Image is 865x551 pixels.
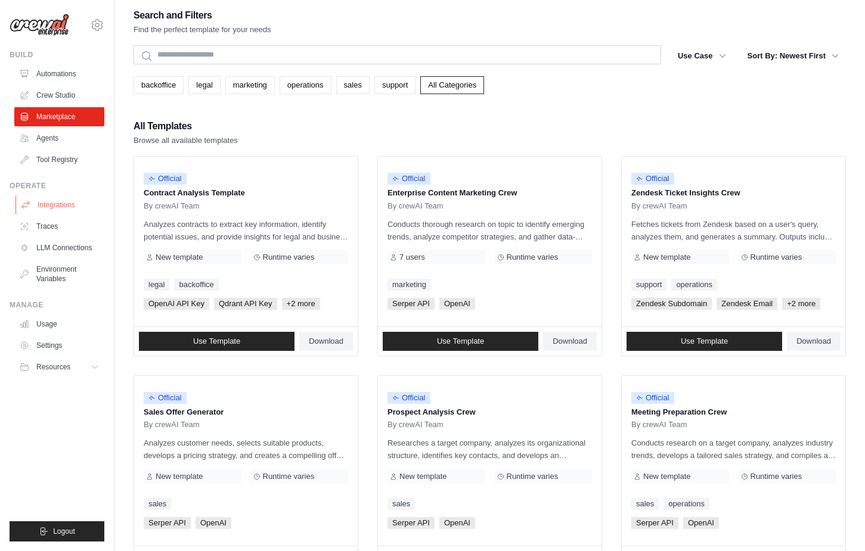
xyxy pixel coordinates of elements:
[631,279,666,291] a: support
[144,187,348,199] p: Contract Analysis Template
[507,253,559,262] span: Runtime varies
[387,173,430,185] span: Official
[280,76,331,94] a: operations
[643,253,690,262] span: New template
[174,279,218,291] a: backoffice
[631,218,836,243] p: Fetches tickets from Zendesk based on a user's query, analyzes them, and generates a summary. Out...
[225,76,275,94] a: marketing
[196,517,231,529] span: OpenAI
[787,332,841,351] a: Download
[14,357,104,376] button: Resources
[144,173,187,185] span: Official
[383,332,538,351] a: Use Template
[631,201,687,211] span: By crewAI Team
[193,337,240,346] span: Use Template
[14,64,104,83] a: Automations
[631,406,836,418] p: Meeting Preparation Crew
[631,173,674,185] span: Official
[144,517,191,529] span: Serper API
[543,332,597,351] a: Download
[399,472,447,481] span: New template
[751,472,802,481] span: Runtime varies
[263,253,315,262] span: Runtime varies
[10,14,69,36] img: Logo
[717,298,777,310] span: Zendesk Email
[671,279,717,291] a: operations
[14,315,104,334] a: Usage
[14,217,104,236] a: Traces
[631,420,687,429] span: By crewAI Team
[439,298,475,310] span: OpenAI
[14,336,104,355] a: Settings
[309,337,343,346] span: Download
[437,337,484,346] span: Use Template
[10,521,104,541] button: Logout
[683,517,719,529] span: OpenAI
[399,253,425,262] span: 7 users
[631,517,678,529] span: Serper API
[36,362,70,372] span: Resources
[144,392,187,404] span: Official
[299,332,353,351] a: Download
[134,76,184,94] a: backoffice
[14,86,104,105] a: Crew Studio
[553,337,587,346] span: Download
[134,135,238,147] p: Browse all available templates
[796,337,831,346] span: Download
[420,76,484,94] a: All Categories
[681,337,728,346] span: Use Template
[374,76,416,94] a: support
[336,76,370,94] a: sales
[387,218,592,243] p: Conducts thorough research on topic to identify emerging trends, analyze competitor strategies, a...
[144,218,348,243] p: Analyzes contracts to extract key information, identify potential issues, and provide insights fo...
[263,472,315,481] span: Runtime varies
[387,517,435,529] span: Serper API
[631,187,836,199] p: Zendesk Ticket Insights Crew
[134,118,238,135] h2: All Templates
[10,50,104,60] div: Build
[282,298,320,310] span: +2 more
[507,472,559,481] span: Runtime varies
[10,300,104,310] div: Manage
[134,7,271,24] h2: Search and Filters
[214,298,277,310] span: Qdrant API Key
[631,437,836,462] p: Conducts research on a target company, analyzes industry trends, develops a tailored sales strate...
[387,279,431,291] a: marketing
[134,24,271,36] p: Find the perfect template for your needs
[10,181,104,191] div: Operate
[14,107,104,126] a: Marketplace
[664,498,709,510] a: operations
[144,298,209,310] span: OpenAI API Key
[144,201,200,211] span: By crewAI Team
[643,472,690,481] span: New template
[782,298,820,310] span: +2 more
[156,472,203,481] span: New template
[139,332,294,351] a: Use Template
[156,253,203,262] span: New template
[144,498,171,510] a: sales
[14,260,104,288] a: Environment Variables
[14,129,104,148] a: Agents
[144,420,200,429] span: By crewAI Team
[53,527,75,536] span: Logout
[15,195,106,214] a: Integrations
[631,298,712,310] span: Zendesk Subdomain
[439,517,475,529] span: OpenAI
[627,332,782,351] a: Use Template
[144,406,348,418] p: Sales Offer Generator
[387,298,435,310] span: Serper API
[144,279,169,291] a: legal
[631,498,659,510] a: sales
[14,150,104,169] a: Tool Registry
[671,45,733,67] button: Use Case
[387,187,592,199] p: Enterprise Content Marketing Crew
[751,253,802,262] span: Runtime varies
[387,201,444,211] span: By crewAI Team
[387,498,415,510] a: sales
[387,392,430,404] span: Official
[14,238,104,257] a: LLM Connections
[144,437,348,462] p: Analyzes customer needs, selects suitable products, develops a pricing strategy, and creates a co...
[188,76,220,94] a: legal
[740,45,846,67] button: Sort By: Newest First
[387,420,444,429] span: By crewAI Team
